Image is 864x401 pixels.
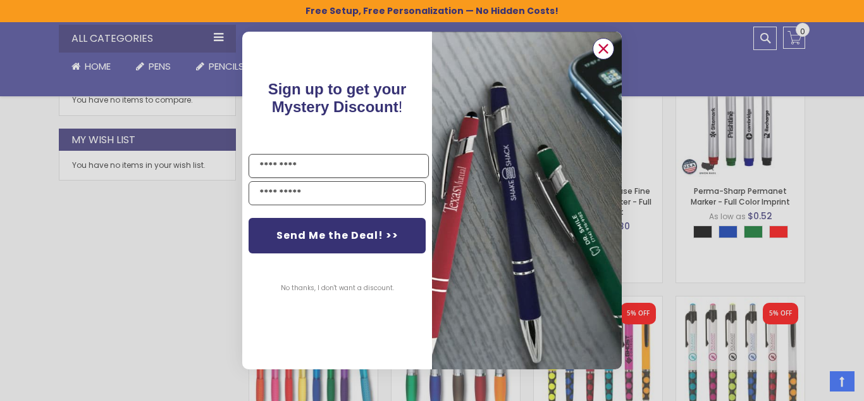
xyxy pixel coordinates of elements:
[268,80,407,115] span: !
[593,38,614,60] button: Close dialog
[275,272,400,304] button: No thanks, I don't want a discount.
[268,80,407,115] span: Sign up to get your Mystery Discount
[760,367,864,401] iframe: Google Customer Reviews
[249,218,426,253] button: Send Me the Deal! >>
[432,32,622,369] img: pop-up-image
